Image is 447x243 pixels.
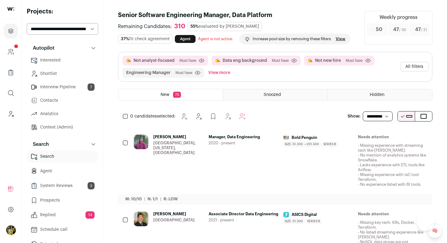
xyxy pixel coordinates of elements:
span: 2021 - present [209,218,279,223]
button: Engineering Manager [126,70,171,76]
a: Projects [4,24,18,38]
button: Not new hire [315,58,341,64]
p: Increase pool size by removing these filters [253,37,331,41]
a: View [336,37,345,41]
span: M: 10/10 [125,197,142,201]
ul: | | [125,197,178,202]
span: [PERSON_NAME] [153,212,195,217]
span: 3 [88,182,95,189]
h2: Needs attention [358,135,428,139]
span: Bold Penguin [292,135,317,140]
a: Interested [27,54,98,66]
button: Autopilot [27,42,98,54]
span: R: Low [164,197,178,201]
a: Company Lists [4,65,18,80]
span: / 30 [399,28,406,32]
a: Prospects [27,194,98,206]
img: f2b7d20948024713aad022270e66e2fb46c596e1033889798aa3accbef9bec9a.jpg [134,135,148,149]
a: 🧠 [428,224,442,238]
span: Must have [175,70,192,75]
h2: Projects: [27,7,98,16]
span: Size: 51-200 → 201-500 [283,142,321,147]
img: wellfound-shorthand-0d5821cbd27db2630d0214b213865d53afaa358527fdda9d0ea32b1df1b89c2c.svg [7,7,14,11]
span: 2020 - present [209,141,279,146]
div: [GEOGRAPHIC_DATA] [153,218,195,223]
button: Snooze [178,110,190,122]
div: Weekly progress [379,14,418,21]
img: 6689865-medium_jpg [6,225,16,235]
a: Shortlist [27,68,98,80]
h1: Senior Software Engineering Manager, Data Platform [118,11,357,19]
span: 50 [376,26,382,33]
span: Must have [179,58,196,63]
span: N: 1/1 [147,197,158,201]
span: Manager, Data Engineering [209,135,279,139]
a: Analytics [27,108,98,120]
p: Show: [348,113,360,119]
p: Search [29,141,49,148]
span: 0 candidates [130,114,157,118]
span: Remaining Candidates: [118,23,172,30]
button: Data eng background [223,58,267,64]
button: Hide [192,110,205,122]
span: / 21 [421,28,427,32]
button: Open dropdown [6,225,16,235]
a: Agent [27,165,98,177]
span: Associate Director Data Engineering [209,212,279,217]
div: 310 [174,23,185,30]
span: Snoozed [264,93,281,97]
span: Size: 51-200 [283,219,304,224]
img: 723ce85f3582cd07ca8949626865b63ad96aedfd1dc8f45ffd2971e82c91f3e7.jpg [283,136,289,140]
span: ASICS Digital [292,212,317,217]
span: 47 [415,26,427,33]
p: - Missing experience with streaming tech like [PERSON_NAME]. - No mention of analytics systems li... [358,143,428,187]
div: evaluated by [PERSON_NAME] [188,22,262,31]
a: Snoozed [223,89,327,100]
span: Series B [306,219,321,224]
div: [GEOGRAPHIC_DATA], [US_STATE], [GEOGRAPHIC_DATA] [153,141,204,155]
a: Replied14 [27,209,98,221]
a: Schedule call [27,224,98,236]
a: Agent [175,35,196,43]
span: 55% [190,24,199,29]
button: Add to Shortlist [222,110,234,122]
a: Search [27,150,98,163]
span: Series B [322,142,338,147]
span: selected: [130,113,175,119]
a: Leads (Backoffice) [4,107,18,121]
span: Must have [346,58,363,63]
img: d512f88e5a84ddfc195825c10fbd92fbde36c6c77656d178b37b44300a3a20d1 [134,212,148,226]
button: Not analyst-focused [133,58,175,64]
a: System Reviews3 [27,180,98,192]
span: 75 [173,92,181,98]
span: New [161,93,169,97]
h2: Needs attention [358,212,428,217]
span: Must have [272,58,289,63]
a: [PERSON_NAME] [GEOGRAPHIC_DATA], [US_STATE], [GEOGRAPHIC_DATA] Manager, Data Engineering 2020 - p... [134,135,428,197]
a: Context (Admin) [27,121,98,133]
span: Agent is not active. [198,37,233,41]
p: Autopilot [29,44,54,52]
div: fit check agreement [118,34,172,44]
span: 7 [88,83,95,91]
a: Interview Pipeline7 [27,81,98,93]
span: 47 [393,26,406,33]
img: 1b920133b5ffacf78f171bce084873c552cb93212516a150f26ead6c45d30763.jpg [283,212,289,217]
span: 37% [121,37,129,41]
span: Hidden [370,93,384,97]
button: Add to Prospects [207,110,219,122]
span: 14 [85,211,95,219]
span: [PERSON_NAME] [153,135,204,139]
button: Add to Autopilot [236,110,248,122]
button: View more [207,68,231,78]
a: Hidden [328,89,432,100]
iframe: Help Scout Beacon - Open [417,213,435,231]
button: Search [27,138,98,150]
a: Contacts [27,94,98,107]
a: Company and ATS Settings [4,44,18,59]
button: All filters [400,62,428,72]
